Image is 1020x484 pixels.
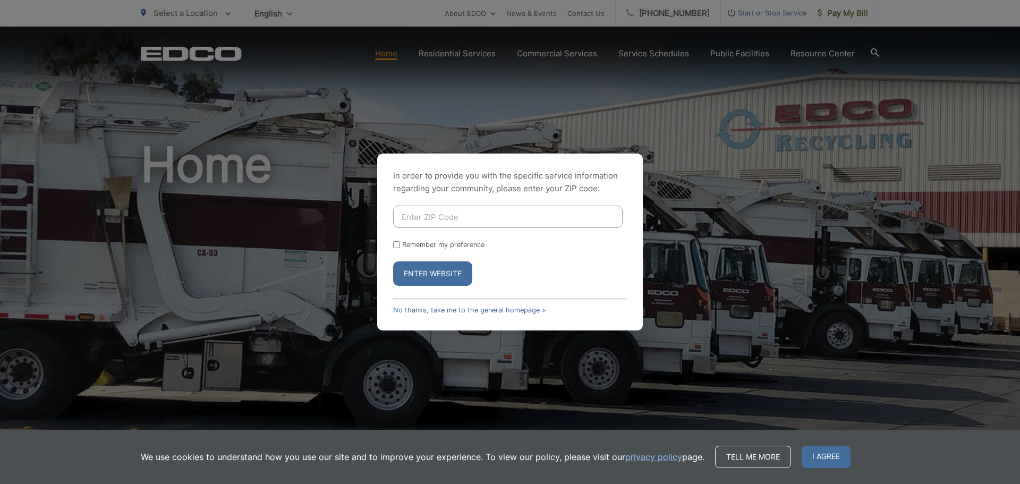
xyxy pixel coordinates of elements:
[393,306,546,314] a: No thanks, take me to the general homepage >
[141,451,704,463] p: We use cookies to understand how you use our site and to improve your experience. To view our pol...
[802,446,851,468] span: I agree
[393,206,623,228] input: Enter ZIP Code
[402,241,484,249] label: Remember my preference
[393,169,627,195] p: In order to provide you with the specific service information regarding your community, please en...
[625,451,682,463] a: privacy policy
[393,261,472,286] button: Enter Website
[715,446,791,468] a: Tell me more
